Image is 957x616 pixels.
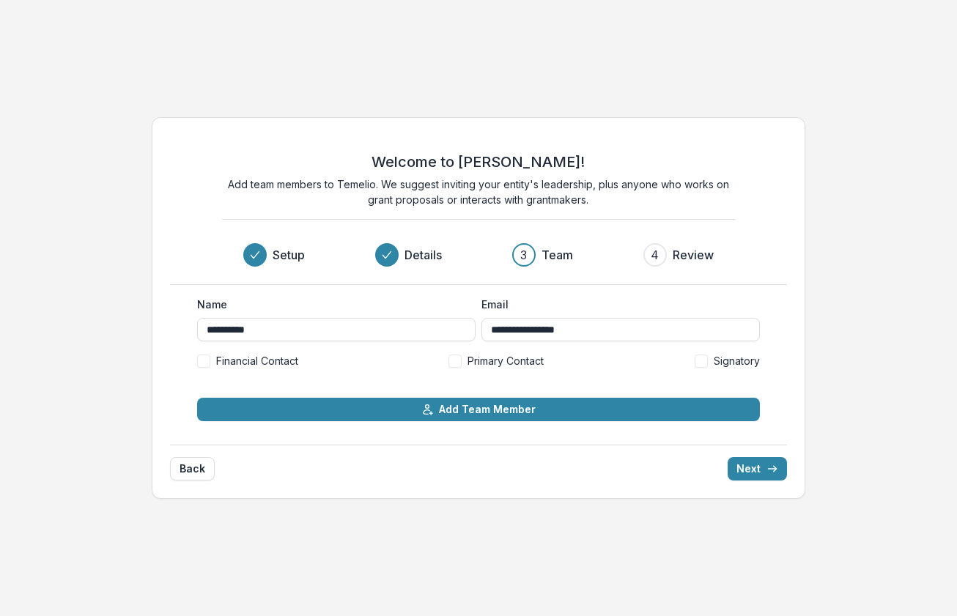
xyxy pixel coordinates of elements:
[216,353,298,368] span: Financial Contact
[481,297,751,312] label: Email
[243,243,714,267] div: Progress
[197,297,467,312] label: Name
[273,246,305,264] h3: Setup
[714,353,760,368] span: Signatory
[542,246,573,264] h3: Team
[728,457,787,480] button: Next
[372,153,585,171] h2: Welcome to [PERSON_NAME]!
[673,246,714,264] h3: Review
[520,246,527,264] div: 3
[468,353,544,368] span: Primary Contact
[651,246,659,264] div: 4
[170,457,215,480] button: Back
[404,246,442,264] h3: Details
[197,398,760,421] button: Add Team Member
[222,177,735,207] p: Add team members to Temelio. We suggest inviting your entity's leadership, plus anyone who works ...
